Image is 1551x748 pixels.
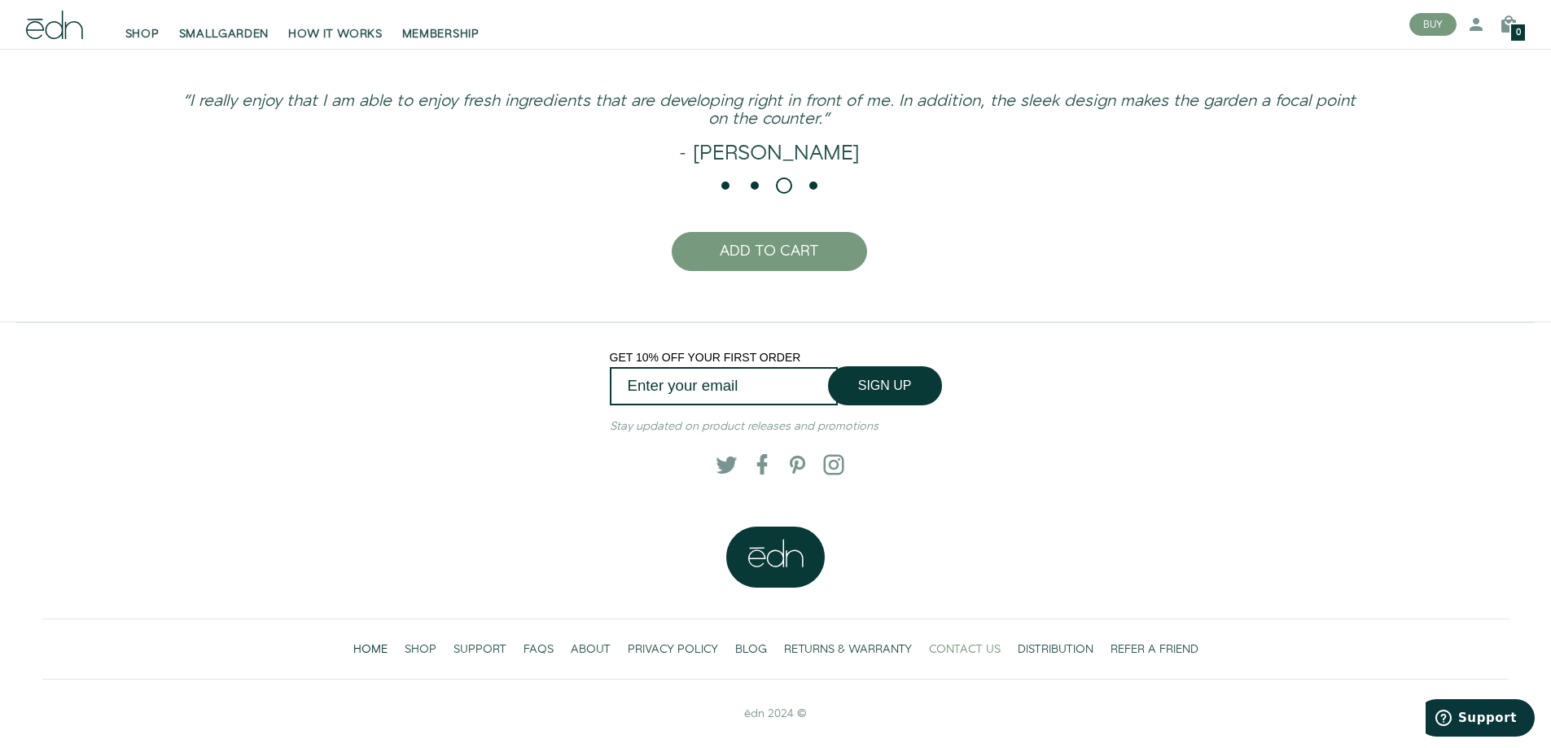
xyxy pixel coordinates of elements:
button: Click here [738,304,800,322]
span: 0 [1516,28,1521,37]
a: PRIVACY POLICY [619,632,726,666]
li: Page dot 2 [747,177,763,194]
span: SMALLGARDEN [179,26,269,42]
span: BLOG [735,641,767,658]
iframe: Opens a widget where you can find more information [1426,699,1535,740]
span: ēdn 2024 © [744,706,807,722]
span: REFER A FRIEND [1111,641,1198,658]
a: ABOUT [562,632,619,666]
span: RETURNS & WARRANTY [784,641,912,658]
a: MEMBERSHIP [392,7,489,42]
a: HOME [344,632,396,666]
button: BUY [1409,13,1457,36]
span: CONTACT US [929,641,1001,658]
span: HOW IT WORKS [288,26,382,42]
a: DISTRIBUTION [1009,632,1102,666]
a: SHOP [396,632,445,666]
a: HOW IT WORKS [278,7,392,42]
a: FAQS [515,632,562,666]
li: Page dot 3 [776,177,792,194]
span: HOME [353,641,388,658]
input: Enter your email [610,367,838,405]
span: ABOUT [571,641,611,658]
span: PRIVACY POLICY [628,641,718,658]
em: Stay updated on product releases and promotions [610,418,878,435]
li: Page dot 1 [717,177,734,194]
button: ADD TO CART [672,232,867,271]
span: SHOP [125,26,160,42]
a: CONTACT US [920,632,1009,666]
a: REFER A FRIEND [1102,632,1207,666]
button: SIGN UP [828,366,942,405]
span: FAQS [524,641,554,658]
span: SHOP [405,641,436,658]
a: BLOG [726,632,775,666]
span: SUPPORT [453,641,506,658]
span: GET 10% OFF YOUR FIRST ORDER [610,351,801,364]
span: DISTRIBUTION [1018,641,1093,658]
a: SMALLGARDEN [169,7,279,42]
h3: “I really enjoy that I am able to enjoy fresh ingredients that are developing right in front of m... [175,93,1364,129]
h2: - [PERSON_NAME] [175,142,1364,164]
span: MEMBERSHIP [402,26,480,42]
a: SUPPORT [445,632,515,666]
a: SHOP [116,7,169,42]
li: Page dot 4 [805,177,822,194]
a: RETURNS & WARRANTY [775,632,920,666]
